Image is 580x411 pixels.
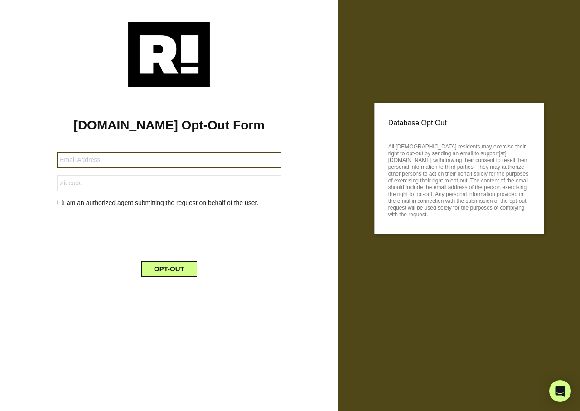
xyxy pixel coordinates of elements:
p: Database Opt Out [388,116,530,130]
iframe: reCAPTCHA [100,215,238,250]
div: Open Intercom Messenger [549,380,571,402]
input: Zipcode [57,175,281,191]
input: Email Address [57,152,281,168]
p: All [DEMOGRAPHIC_DATA] residents may exercise their right to opt-out by sending an email to suppo... [388,141,530,218]
button: OPT-OUT [141,261,197,277]
div: I am an authorized agent submitting the request on behalf of the user. [50,198,288,208]
h1: [DOMAIN_NAME] Opt-Out Form [14,118,325,133]
img: Retention.com [128,22,210,87]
